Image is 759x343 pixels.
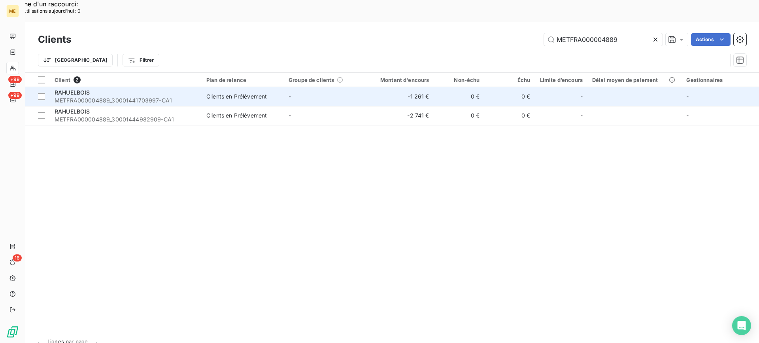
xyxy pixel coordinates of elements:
h3: Clients [38,32,71,47]
span: RAHUELBOIS [55,108,90,115]
button: Actions [691,33,731,46]
span: - [686,93,689,100]
span: - [580,93,583,100]
div: Clients en Prélèvement [206,93,267,100]
td: 0 € [485,87,535,106]
span: - [686,112,689,119]
div: Plan de relance [206,77,279,83]
span: 2 [74,76,81,83]
span: Groupe de clients [289,77,334,83]
span: METFRA000004889_30001444982909-CA1 [55,116,197,123]
div: Montant d'encours [371,77,429,83]
div: Non-échu [439,77,480,83]
div: Limite d’encours [540,77,583,83]
span: - [289,93,291,100]
button: Filtrer [123,54,159,66]
div: Échu [489,77,531,83]
span: RAHUELBOIS [55,89,90,96]
div: Clients en Prélèvement [206,112,267,119]
span: - [580,112,583,119]
span: +99 [8,92,22,99]
img: Logo LeanPay [6,326,19,338]
td: 0 € [434,87,485,106]
td: 0 € [485,106,535,125]
span: Client [55,77,70,83]
span: 16 [13,254,22,262]
span: +99 [8,76,22,83]
td: -1 261 € [366,87,434,106]
td: 0 € [434,106,485,125]
input: Rechercher [544,33,663,46]
span: METFRA000004889_30001441703997-CA1 [55,97,197,104]
div: Gestionnaires [686,77,759,83]
span: - [289,112,291,119]
div: Délai moyen de paiement [592,77,677,83]
button: [GEOGRAPHIC_DATA] [38,54,113,66]
div: Open Intercom Messenger [732,316,751,335]
td: -2 741 € [366,106,434,125]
